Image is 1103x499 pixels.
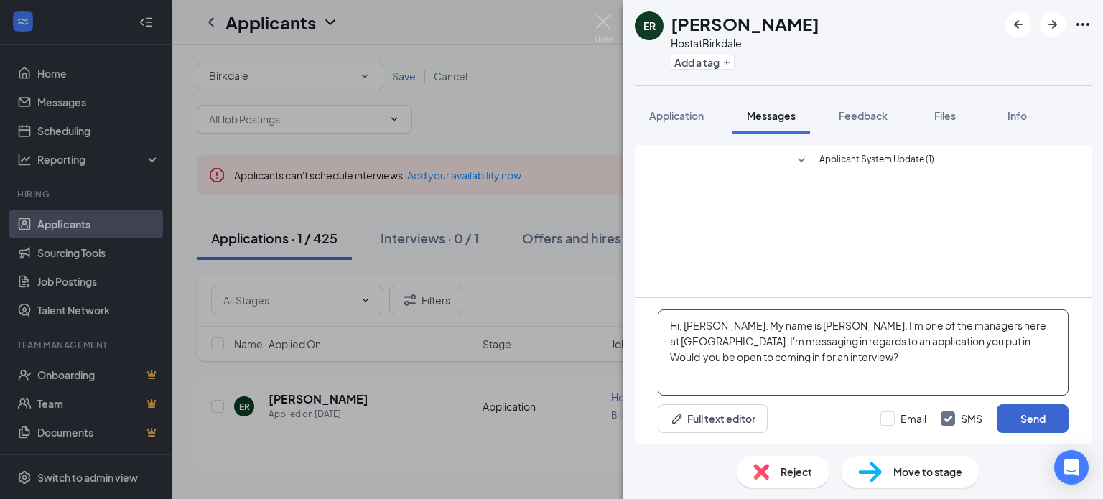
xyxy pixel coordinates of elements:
[1010,16,1027,33] svg: ArrowLeftNew
[1074,16,1092,33] svg: Ellipses
[747,109,796,122] span: Messages
[1040,11,1066,37] button: ArrowRight
[997,404,1069,433] button: Send
[671,55,735,70] button: PlusAdd a tag
[893,464,962,480] span: Move to stage
[1054,450,1089,485] div: Open Intercom Messenger
[658,404,768,433] button: Full text editorPen
[722,58,731,67] svg: Plus
[643,19,656,33] div: ER
[793,152,934,169] button: SmallChevronDownApplicant System Update (1)
[649,109,704,122] span: Application
[670,411,684,426] svg: Pen
[1007,109,1027,122] span: Info
[839,109,888,122] span: Feedback
[819,152,934,169] span: Applicant System Update (1)
[671,11,819,36] h1: [PERSON_NAME]
[658,309,1069,396] textarea: Hi, [PERSON_NAME]. My name is [PERSON_NAME]. I'm one of the managers here at [GEOGRAPHIC_DATA]. I...
[793,152,810,169] svg: SmallChevronDown
[1044,16,1061,33] svg: ArrowRight
[1005,11,1031,37] button: ArrowLeftNew
[671,36,819,50] div: Host at Birkdale
[781,464,812,480] span: Reject
[934,109,956,122] span: Files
